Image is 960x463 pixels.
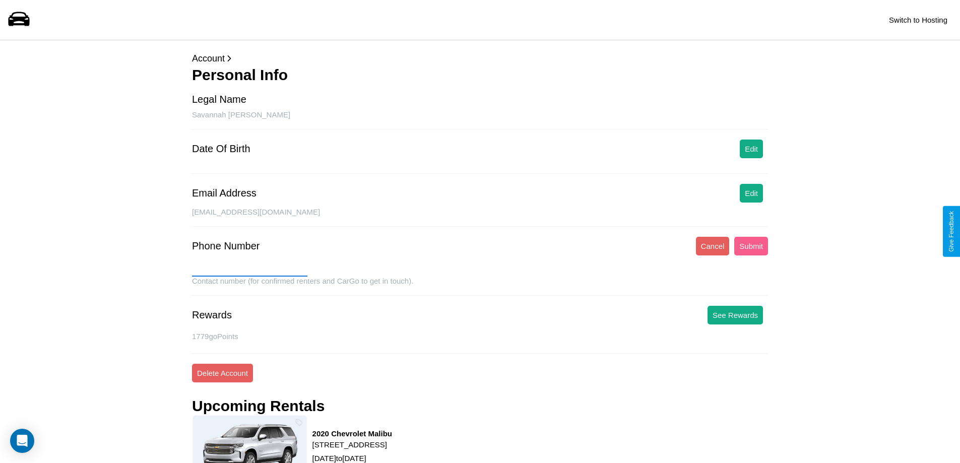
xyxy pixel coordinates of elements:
[192,110,768,129] div: Savannah [PERSON_NAME]
[192,94,246,105] div: Legal Name
[192,208,768,227] div: [EMAIL_ADDRESS][DOMAIN_NAME]
[192,364,253,382] button: Delete Account
[192,329,768,343] p: 1779 goPoints
[192,240,260,252] div: Phone Number
[312,429,392,438] h3: 2020 Chevrolet Malibu
[884,11,952,29] button: Switch to Hosting
[192,187,257,199] div: Email Address
[740,140,763,158] button: Edit
[192,143,250,155] div: Date Of Birth
[312,438,392,451] p: [STREET_ADDRESS]
[696,237,730,255] button: Cancel
[192,277,768,296] div: Contact number (for confirmed renters and CarGo to get in touch).
[708,306,763,324] button: See Rewards
[192,398,325,415] h3: Upcoming Rentals
[192,67,768,84] h3: Personal Info
[734,237,768,255] button: Submit
[948,211,955,252] div: Give Feedback
[192,309,232,321] div: Rewards
[10,429,34,453] div: Open Intercom Messenger
[192,50,768,67] p: Account
[740,184,763,203] button: Edit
